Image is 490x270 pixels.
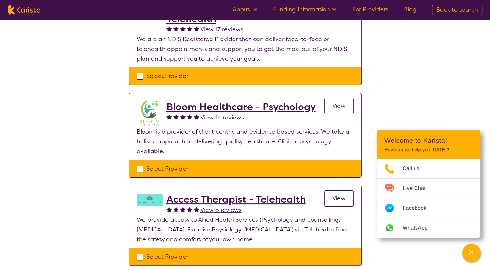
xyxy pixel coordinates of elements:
span: View 14 reviews [200,114,244,121]
img: hzy3j6chfzohyvwdpojv.png [137,194,163,206]
span: Back to search [436,6,478,14]
ul: Choose channel [377,159,480,238]
a: View [324,98,354,114]
img: klsknef2cimwwz0wtkey.jpg [137,101,163,127]
a: Blog [404,6,416,13]
img: fullstar [166,114,172,119]
a: View 17 reviews [200,25,243,34]
img: fullstar [173,207,179,212]
a: Web link opens in a new tab. [377,218,480,238]
a: View [324,190,354,207]
span: WhatsApp [403,223,435,233]
img: fullstar [187,207,192,212]
img: Karista logo [8,5,40,15]
img: fullstar [173,114,179,119]
img: fullstar [194,207,199,212]
a: View 14 reviews [200,113,244,122]
span: Call us [403,164,427,174]
p: Bloom is a provider of client centric and evidence based services. We take a holistic approach to... [137,127,354,156]
img: fullstar [194,26,199,31]
span: Facebook [403,203,434,213]
a: Access Therapist - Telehealth [166,194,306,205]
img: fullstar [180,114,186,119]
img: fullstar [180,207,186,212]
button: Channel Menu [462,244,480,262]
a: Funding Information [273,6,337,13]
img: fullstar [166,207,172,212]
a: About us [233,6,257,13]
div: Channel Menu [377,130,480,238]
img: fullstar [187,26,192,31]
p: We are an NDIS Registered Provider that can deliver face-to-face or telehealth appointments and s... [137,34,354,63]
img: fullstar [194,114,199,119]
a: View 5 reviews [200,205,242,215]
img: fullstar [173,26,179,31]
span: View [332,195,346,202]
img: fullstar [166,26,172,31]
a: Back to search [432,5,482,15]
span: View 17 reviews [200,26,243,33]
a: Bloom Healthcare - Psychology [166,101,316,113]
span: View [332,102,346,110]
span: Live Chat [403,184,433,193]
a: For Providers [352,6,388,13]
p: How can we help you [DATE]? [384,147,473,152]
img: fullstar [187,114,192,119]
span: View 5 reviews [200,206,242,214]
img: fullstar [180,26,186,31]
h2: Welcome to Karista! [384,137,473,144]
p: We provide access to Allied Health Services (Psychology and counselling, [MEDICAL_DATA], Exercise... [137,215,354,244]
